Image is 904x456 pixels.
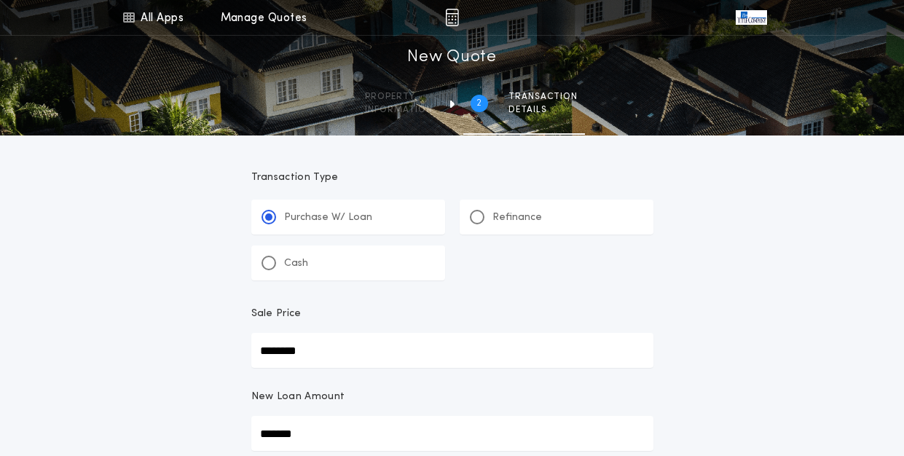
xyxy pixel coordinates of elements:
p: Sale Price [251,307,302,321]
p: Refinance [492,211,542,225]
span: Transaction [508,91,578,103]
p: New Loan Amount [251,390,345,404]
p: Cash [284,256,308,271]
img: vs-icon [736,10,766,25]
span: Property [365,91,433,103]
h1: New Quote [407,46,496,69]
h2: 2 [476,98,482,109]
input: Sale Price [251,333,653,368]
p: Transaction Type [251,170,653,185]
input: New Loan Amount [251,416,653,451]
p: Purchase W/ Loan [284,211,372,225]
img: img [445,9,459,26]
span: details [508,104,578,116]
span: information [365,104,433,116]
